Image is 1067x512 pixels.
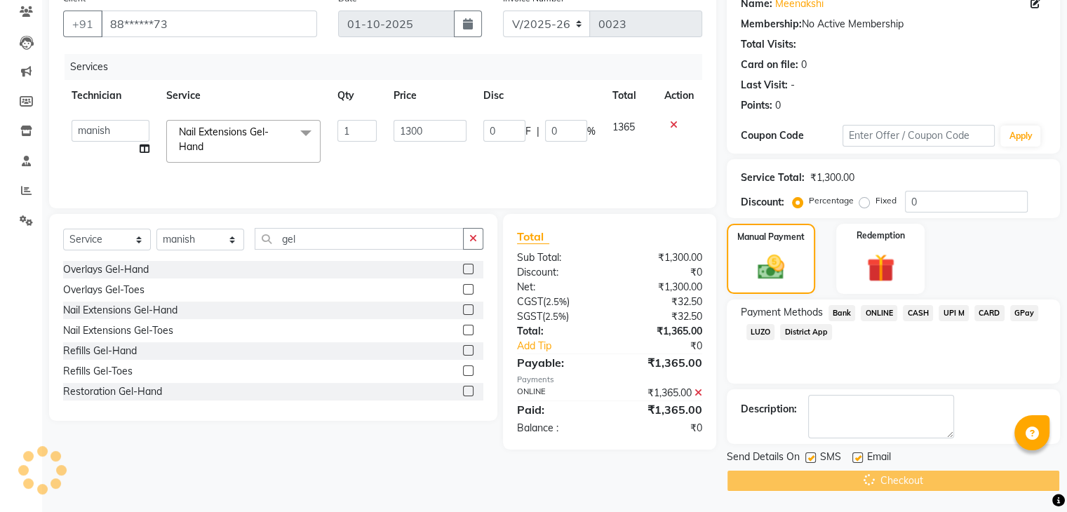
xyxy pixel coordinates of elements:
span: GPay [1010,305,1039,321]
div: Description: [741,402,797,417]
label: Percentage [809,194,854,207]
span: ONLINE [861,305,897,321]
img: _gift.svg [858,250,904,285]
div: ₹0 [610,265,713,280]
div: ₹0 [610,421,713,436]
span: Payment Methods [741,305,823,320]
div: Payments [517,374,702,386]
div: Refills Gel-Hand [63,344,137,358]
span: District App [780,324,832,340]
div: Coupon Code [741,128,843,143]
div: ₹0 [626,339,712,353]
div: ₹1,365.00 [610,386,713,400]
label: Redemption [857,229,905,242]
div: Service Total: [741,170,805,185]
span: 2.5% [545,311,566,322]
a: Add Tip [506,339,626,353]
span: % [587,124,596,139]
span: SGST [517,310,542,323]
th: Technician [63,80,158,112]
div: Total Visits: [741,37,796,52]
div: Refills Gel-Toes [63,364,133,379]
div: ₹1,365.00 [610,354,713,371]
span: 2.5% [546,296,567,307]
th: Price [385,80,475,112]
span: F [525,124,531,139]
div: ONLINE [506,386,610,400]
th: Qty [329,80,386,112]
div: Last Visit: [741,78,788,93]
div: Membership: [741,17,802,32]
div: Nail Extensions Gel-Toes [63,323,173,338]
div: Restoration Gel-Hand [63,384,162,399]
div: Discount: [506,265,610,280]
div: ₹1,300.00 [610,280,713,295]
div: ₹1,365.00 [610,324,713,339]
div: Net: [506,280,610,295]
div: Points: [741,98,772,113]
span: Send Details On [727,450,800,467]
div: Total: [506,324,610,339]
button: Apply [1000,126,1040,147]
label: Manual Payment [737,231,805,243]
div: ( ) [506,295,610,309]
div: Overlays Gel-Hand [63,262,149,277]
input: Search by Name/Mobile/Email/Code [101,11,317,37]
div: 0 [801,58,807,72]
div: - [791,78,795,93]
span: Email [867,450,891,467]
img: _cash.svg [749,252,793,283]
div: Balance : [506,421,610,436]
div: Sub Total: [506,250,610,265]
span: CARD [974,305,1005,321]
div: ₹32.50 [610,309,713,324]
label: Fixed [875,194,897,207]
div: Nail Extensions Gel-Hand [63,303,177,318]
input: Enter Offer / Coupon Code [843,125,995,147]
span: Total [517,229,549,244]
div: Services [65,54,713,80]
span: Bank [828,305,856,321]
button: +91 [63,11,102,37]
div: ₹32.50 [610,295,713,309]
input: Search or Scan [255,228,464,250]
span: UPI M [939,305,969,321]
div: Card on file: [741,58,798,72]
div: ₹1,365.00 [610,401,713,418]
span: 1365 [612,121,635,133]
div: ( ) [506,309,610,324]
th: Service [158,80,329,112]
div: Overlays Gel-Toes [63,283,145,297]
span: SMS [820,450,841,467]
th: Total [604,80,656,112]
div: 0 [775,98,781,113]
span: CGST [517,295,543,308]
div: No Active Membership [741,17,1046,32]
a: x [203,140,210,153]
span: CASH [903,305,933,321]
div: ₹1,300.00 [610,250,713,265]
th: Disc [475,80,604,112]
div: Payable: [506,354,610,371]
span: LUZO [746,324,775,340]
div: Paid: [506,401,610,418]
span: | [537,124,539,139]
div: Discount: [741,195,784,210]
th: Action [656,80,702,112]
span: Nail Extensions Gel-Hand [179,126,269,153]
div: ₹1,300.00 [810,170,854,185]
